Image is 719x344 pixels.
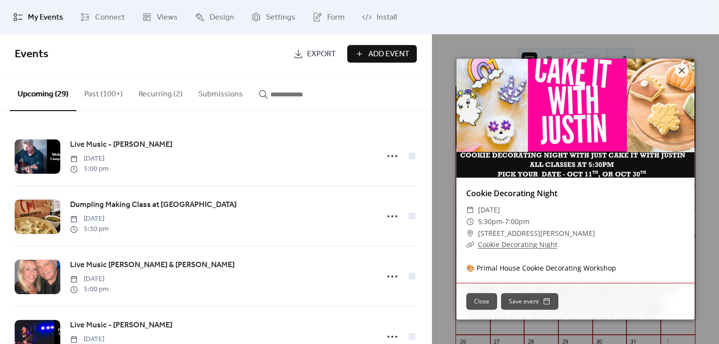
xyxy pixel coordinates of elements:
[244,4,303,30] a: Settings
[73,4,132,30] a: Connect
[466,293,497,310] button: Close
[347,45,417,63] button: Add Event
[503,217,505,226] span: -
[266,12,295,23] span: Settings
[70,319,172,332] a: Live Music - [PERSON_NAME]
[307,48,336,60] span: Export
[70,199,237,211] span: Dumpling Making Class at [GEOGRAPHIC_DATA]
[70,199,237,211] a: Dumpling Making Class at [GEOGRAPHIC_DATA]
[191,74,251,110] button: Submissions
[466,239,474,251] div: ​
[478,228,595,239] span: [STREET_ADDRESS][PERSON_NAME]
[466,204,474,216] div: ​
[305,4,352,30] a: Form
[355,4,404,30] a: Install
[466,216,474,228] div: ​
[70,214,109,224] span: [DATE]
[135,4,185,30] a: Views
[478,240,557,249] a: Cookie Decorating Night
[70,224,109,234] span: 5:30 pm
[70,154,109,164] span: [DATE]
[478,204,500,216] span: [DATE]
[377,12,397,23] span: Install
[70,274,109,284] span: [DATE]
[466,228,474,239] div: ​
[286,45,343,63] a: Export
[76,74,131,110] button: Past (100+)
[6,4,71,30] a: My Events
[70,164,109,174] span: 5:00 pm
[210,12,234,23] span: Design
[466,188,557,199] a: Cookie Decorating Night
[10,74,76,111] button: Upcoming (29)
[327,12,345,23] span: Form
[15,44,48,65] span: Events
[95,12,125,23] span: Connect
[188,4,241,30] a: Design
[70,284,109,295] span: 5:00 pm
[368,48,409,60] span: Add Event
[70,259,235,272] a: Live Music [PERSON_NAME] & [PERSON_NAME]
[70,138,172,151] a: Live Music - [PERSON_NAME]
[505,217,529,226] span: 7:00pm
[70,259,235,271] span: Live Music [PERSON_NAME] & [PERSON_NAME]
[70,320,172,331] span: Live Music - [PERSON_NAME]
[478,217,503,226] span: 5:30pm
[157,12,178,23] span: Views
[501,293,558,310] button: Save event
[28,12,63,23] span: My Events
[131,74,191,110] button: Recurring (2)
